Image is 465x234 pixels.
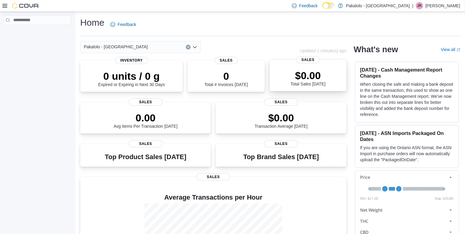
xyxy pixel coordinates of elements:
[255,112,308,124] p: $0.00
[192,45,197,50] button: Open list of options
[196,173,230,181] span: Sales
[457,48,460,52] svg: External link
[80,17,104,29] h1: Home
[354,45,398,54] h2: What's new
[264,98,298,106] span: Sales
[290,69,325,86] div: Total Sales [DATE]
[204,70,248,87] div: Total # Invoices [DATE]
[114,112,178,124] p: 0.00
[4,26,71,41] nav: Complex example
[98,70,165,87] div: Expired or Expiring in Next 30 Days
[108,18,138,30] a: Feedback
[296,56,320,63] span: Sales
[299,3,318,9] span: Feedback
[290,69,325,82] p: $0.00
[105,153,186,161] h3: Top Product Sales [DATE]
[115,57,148,64] span: Inventory
[85,194,342,201] h4: Average Transactions per Hour
[360,145,454,163] p: If you are using the Ontario ASN format, the ASN Import in purchase orders will now automatically...
[186,45,191,50] button: Clear input
[129,98,163,106] span: Sales
[84,43,148,50] span: Pakalolo - [GEOGRAPHIC_DATA]
[346,2,410,9] p: Pakalolo - [GEOGRAPHIC_DATA]
[243,153,319,161] h3: Top Brand Sales [DATE]
[360,130,454,142] h3: [DATE] - ASN Imports Packaged On Dates
[360,67,454,79] h3: [DATE] - Cash Management Report Changes
[412,2,413,9] p: |
[360,81,454,117] p: When closing the safe and making a bank deposit in the same transaction, this used to show as one...
[441,47,460,52] a: View allExternal link
[255,112,308,129] div: Transaction Average [DATE]
[416,2,423,9] div: Justin Rochon
[204,70,248,82] p: 0
[300,48,346,53] p: Updated 1 minute(s) ago
[322,2,335,9] input: Dark Mode
[12,3,39,9] img: Cova
[215,57,238,64] span: Sales
[264,140,298,147] span: Sales
[118,21,136,27] span: Feedback
[425,2,460,9] p: [PERSON_NAME]
[129,140,163,147] span: Sales
[417,2,422,9] span: JR
[98,70,165,82] p: 0 units / 0 g
[114,112,178,129] div: Avg Items Per Transaction [DATE]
